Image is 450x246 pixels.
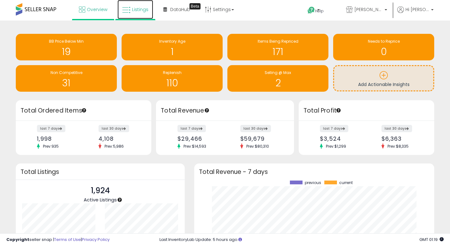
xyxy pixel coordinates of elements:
[81,108,87,113] div: Tooltip anchor
[368,39,400,44] span: Needs to Reprice
[334,66,433,90] a: Add Actionable Insights
[84,185,117,197] p: 1,924
[397,6,434,21] a: Hi [PERSON_NAME]
[51,70,82,75] span: Non Competitive
[19,46,114,57] h1: 19
[320,135,362,142] div: $3,524
[333,34,434,60] a: Needs to Reprice 0
[238,237,242,242] i: Click here to read more about un-synced listings.
[265,70,291,75] span: Selling @ Max
[6,237,110,243] div: seller snap | |
[122,65,223,92] a: Replenish 110
[199,169,429,174] h3: Total Revenue - 7 days
[101,144,127,149] span: Prev: 5,986
[21,106,147,115] h3: Total Ordered Items
[40,144,62,149] span: Prev: 935
[354,6,383,13] span: [PERSON_NAME]
[339,181,353,185] span: current
[132,6,148,13] span: Listings
[227,65,328,92] a: Selling @ Max 2
[243,144,272,149] span: Prev: $80,310
[231,46,325,57] h1: 171
[315,8,324,14] span: Help
[159,237,444,243] div: Last InventoryLab Update: 5 hours ago.
[384,144,412,149] span: Prev: $8,335
[227,34,328,60] a: Items Being Repriced 171
[122,34,223,60] a: Inventory Age 1
[336,46,431,57] h1: 0
[99,135,140,142] div: 4,108
[336,108,341,113] div: Tooltip anchor
[231,78,325,88] h1: 2
[54,237,81,243] a: Terms of Use
[180,144,209,149] span: Prev: $14,593
[381,125,412,132] label: last 30 days
[170,6,190,13] span: DataHub
[303,106,429,115] h3: Total Profit
[305,181,321,185] span: previous
[125,78,219,88] h1: 110
[405,6,429,13] span: Hi [PERSON_NAME]
[99,125,129,132] label: last 30 days
[159,39,185,44] span: Inventory Age
[307,6,315,14] i: Get Help
[49,39,84,44] span: BB Price Below Min
[21,169,180,174] h3: Total Listings
[125,46,219,57] h1: 1
[82,237,110,243] a: Privacy Policy
[189,3,201,9] div: Tooltip anchor
[419,237,444,243] span: 2025-10-14 01:19 GMT
[161,106,289,115] h3: Total Revenue
[16,34,117,60] a: BB Price Below Min 19
[16,65,117,92] a: Non Competitive 31
[177,125,206,132] label: last 7 days
[84,196,117,203] span: Active Listings
[163,70,182,75] span: Replenish
[117,197,123,203] div: Tooltip anchor
[358,81,410,88] span: Add Actionable Insights
[320,125,348,132] label: last 7 days
[37,135,79,142] div: 1,998
[381,135,423,142] div: $6,363
[6,237,29,243] strong: Copyright
[323,144,349,149] span: Prev: $1,299
[303,2,336,21] a: Help
[177,135,220,142] div: $29,466
[258,39,298,44] span: Items Being Repriced
[240,125,271,132] label: last 30 days
[87,6,107,13] span: Overview
[37,125,65,132] label: last 7 days
[204,108,210,113] div: Tooltip anchor
[19,78,114,88] h1: 31
[240,135,283,142] div: $59,679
